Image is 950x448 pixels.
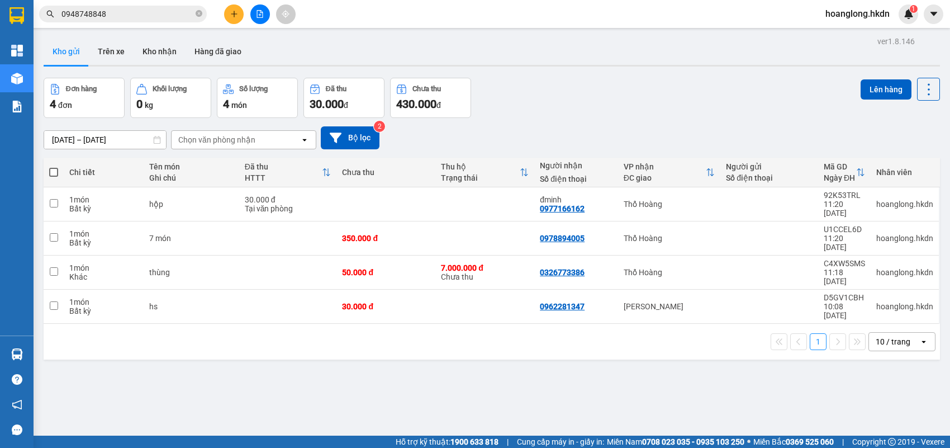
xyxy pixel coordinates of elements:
span: file-add [256,10,264,18]
sup: 1 [910,5,918,13]
div: 1 món [69,229,138,238]
div: 1 món [69,195,138,204]
div: Khối lượng [153,85,187,93]
div: 11:20 [DATE] [824,234,865,252]
span: 1 [911,5,915,13]
div: HTTT [245,173,322,182]
button: Số lượng4món [217,78,298,118]
div: Khác [69,272,138,281]
span: caret-down [929,9,939,19]
span: close-circle [196,10,202,17]
div: Ngày ĐH [824,173,856,182]
svg: open [919,337,928,346]
div: Thổ Hoàng [624,268,715,277]
span: question-circle [12,374,22,385]
span: Hỗ trợ kỹ thuật: [396,436,498,448]
div: Thu hộ [441,162,520,171]
div: Chọn văn phòng nhận [178,134,255,145]
div: hoanglong.hkdn [876,234,933,243]
div: D5GV1CBH [824,293,865,302]
button: Bộ lọc [321,126,379,149]
div: 11:20 [DATE] [824,200,865,218]
div: Mã GD [824,162,856,171]
img: icon-new-feature [904,9,914,19]
div: Bất kỳ [69,238,138,247]
div: 10 / trang [876,336,910,347]
th: Toggle SortBy [618,158,720,187]
div: Ghi chú [149,173,233,182]
div: Chưa thu [412,85,441,93]
div: Tại văn phòng [245,204,331,213]
div: Thổ Hoàng [624,234,715,243]
div: Người gửi [726,162,813,171]
div: Chưa thu [441,263,529,281]
span: plus [230,10,238,18]
div: Trạng thái [441,173,520,182]
button: Đã thu30.000đ [303,78,384,118]
div: 1 món [69,298,138,306]
button: Chưa thu430.000đ [390,78,471,118]
img: warehouse-icon [11,73,23,84]
div: 30.000 đ [245,195,331,204]
span: 0 [136,97,142,111]
button: plus [224,4,244,24]
span: đ [436,101,441,110]
svg: open [300,135,309,144]
div: C4XW5SMS [824,259,865,268]
div: 0962281347 [540,302,585,311]
span: Miền Nam [607,436,744,448]
div: Bất kỳ [69,204,138,213]
button: Khối lượng0kg [130,78,211,118]
div: Đã thu [326,85,346,93]
input: Select a date range. [44,131,166,149]
th: Toggle SortBy [435,158,534,187]
span: kg [145,101,153,110]
div: Số điện thoại [726,173,813,182]
button: Trên xe [89,38,134,65]
div: 350.000 đ [342,234,430,243]
span: aim [282,10,289,18]
div: VP nhận [624,162,706,171]
span: đơn [58,101,72,110]
span: đ [344,101,348,110]
sup: 2 [374,121,385,132]
div: Đã thu [245,162,322,171]
span: search [46,10,54,18]
div: ĐC giao [624,173,706,182]
div: Thổ Hoàng [624,200,715,209]
div: hoanglong.hkdn [876,302,933,311]
span: message [12,425,22,435]
strong: 0369 525 060 [786,437,834,446]
img: dashboard-icon [11,45,23,56]
div: Bất kỳ [69,306,138,315]
span: close-circle [196,9,202,20]
div: 0977166162 [540,204,585,213]
button: Đơn hàng4đơn [44,78,125,118]
div: U1CCEL6D [824,225,865,234]
div: [PERSON_NAME] [624,302,715,311]
div: hs [149,302,233,311]
div: 7.000.000 đ [441,263,529,272]
div: 0978894005 [540,234,585,243]
span: ⚪️ [747,440,750,444]
div: Số điện thoại [540,175,612,183]
span: | [842,436,844,448]
div: 11:18 [DATE] [824,268,865,286]
span: món [231,101,247,110]
span: Cung cấp máy in - giấy in: [517,436,604,448]
strong: 0708 023 035 - 0935 103 250 [642,437,744,446]
button: Kho nhận [134,38,186,65]
div: 0326773386 [540,268,585,277]
div: đminh [540,195,612,204]
span: 4 [50,97,56,111]
div: 7 món [149,234,233,243]
img: solution-icon [11,101,23,112]
button: file-add [250,4,270,24]
span: 4 [223,97,229,111]
div: Chưa thu [342,168,430,177]
span: | [507,436,509,448]
div: thùng [149,268,233,277]
div: 10:08 [DATE] [824,302,865,320]
button: 1 [810,333,826,350]
th: Toggle SortBy [818,158,871,187]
